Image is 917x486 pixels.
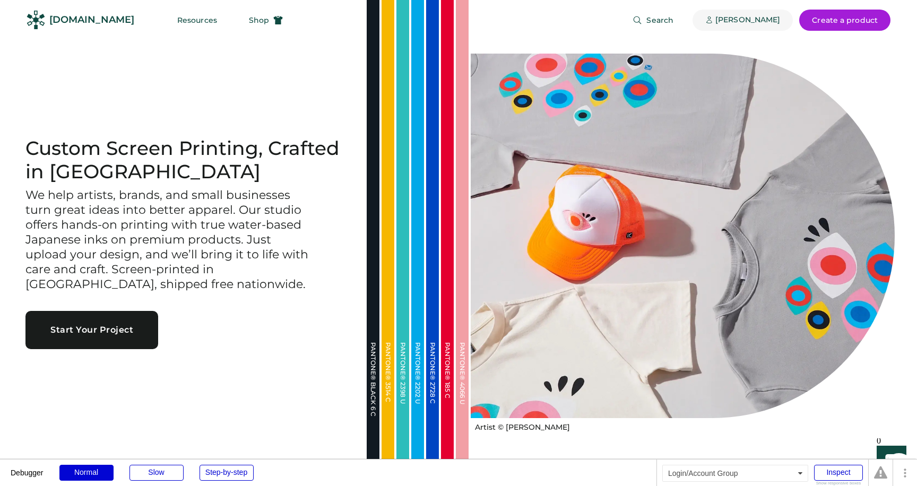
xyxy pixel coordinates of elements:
[814,465,863,481] div: Inspect
[25,311,158,349] button: Start Your Project
[11,459,44,476] div: Debugger
[165,10,230,31] button: Resources
[49,13,134,27] div: [DOMAIN_NAME]
[620,10,686,31] button: Search
[27,11,45,29] img: Rendered Logo - Screens
[129,465,184,481] div: Slow
[25,137,341,184] h1: Custom Screen Printing, Crafted in [GEOGRAPHIC_DATA]
[249,16,269,24] span: Shop
[799,10,890,31] button: Create a product
[814,481,863,485] div: Show responsive boxes
[646,16,673,24] span: Search
[59,465,114,481] div: Normal
[400,342,406,448] div: PANTONE® 2398 U
[444,342,451,448] div: PANTONE® 185 C
[385,342,391,448] div: PANTONE® 3514 C
[429,342,436,448] div: PANTONE® 2728 C
[867,438,912,484] iframe: Front Chat
[475,422,570,433] div: Artist © [PERSON_NAME]
[25,188,312,292] h3: We help artists, brands, and small businesses turn great ideas into better apparel. Our studio of...
[370,342,376,448] div: PANTONE® BLACK 6 C
[414,342,421,448] div: PANTONE® 2202 U
[236,10,296,31] button: Shop
[459,342,465,448] div: PANTONE® 4066 U
[471,418,570,433] a: Artist © [PERSON_NAME]
[662,465,808,482] div: Login/Account Group
[715,15,780,25] div: [PERSON_NAME]
[200,465,254,481] div: Step-by-step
